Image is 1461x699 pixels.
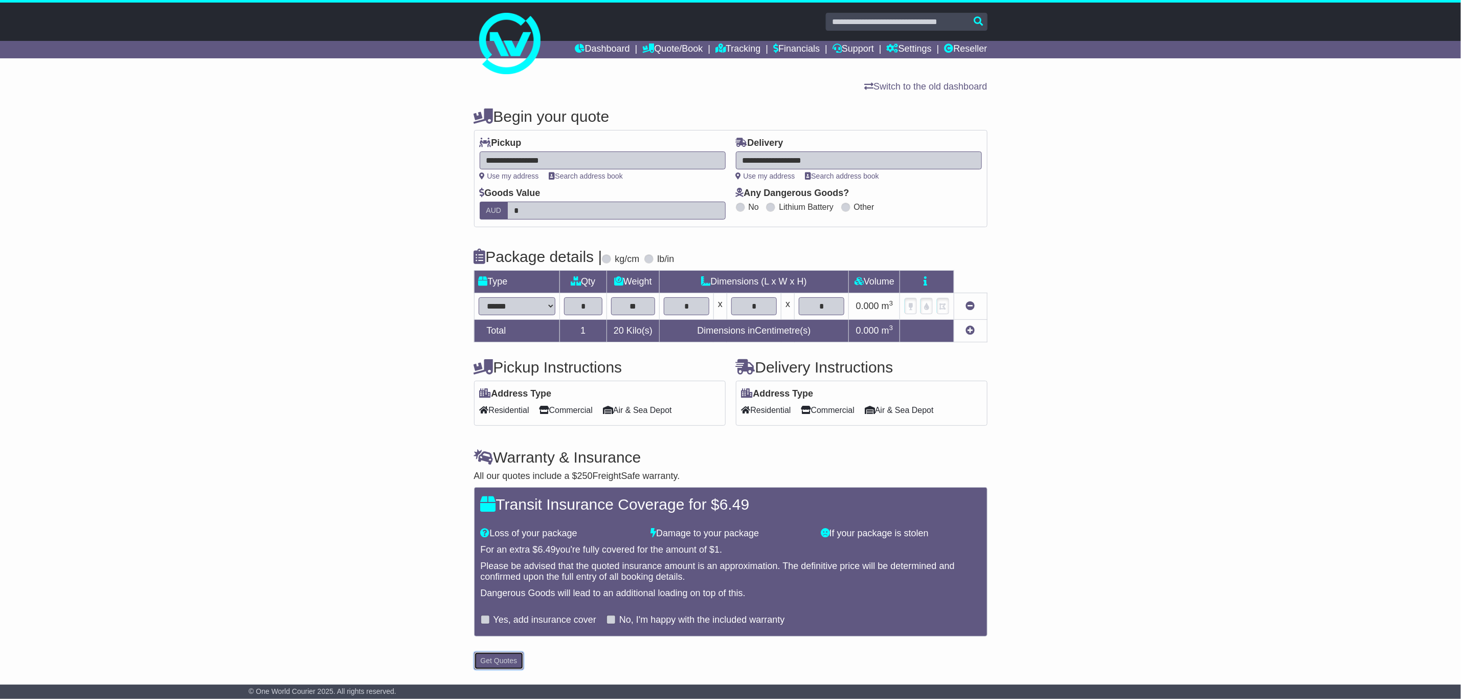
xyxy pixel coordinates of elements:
[607,271,660,293] td: Weight
[889,299,893,307] sup: 3
[736,138,783,149] label: Delivery
[249,687,396,695] span: © One World Courier 2025. All rights reserved.
[614,325,624,336] span: 20
[714,544,720,555] span: 1
[481,561,981,583] div: Please be advised that the quoted insurance amount is an approximation. The definitive price will...
[781,293,795,320] td: x
[540,402,593,418] span: Commercial
[779,202,834,212] label: Lithium Battery
[856,301,879,311] span: 0.000
[849,271,900,293] td: Volume
[805,172,879,180] a: Search address book
[865,402,934,418] span: Air & Sea Depot
[749,202,759,212] label: No
[713,293,727,320] td: x
[864,81,987,92] a: Switch to the old dashboard
[481,544,981,556] div: For an extra $ you're fully covered for the amount of $ .
[741,388,814,400] label: Address Type
[575,41,630,58] a: Dashboard
[944,41,987,58] a: Reseller
[741,402,791,418] span: Residential
[720,496,749,513] span: 6.49
[474,359,726,376] h4: Pickup Instructions
[659,320,849,342] td: Dimensions in Centimetre(s)
[736,172,795,180] a: Use my address
[549,172,623,180] a: Search address book
[603,402,672,418] span: Air & Sea Depot
[474,449,987,466] h4: Warranty & Insurance
[736,359,987,376] h4: Delivery Instructions
[856,325,879,336] span: 0.000
[480,188,541,199] label: Goods Value
[615,254,639,265] label: kg/cm
[854,202,874,212] label: Other
[493,615,596,626] label: Yes, add insurance cover
[474,271,559,293] td: Type
[480,402,529,418] span: Residential
[833,41,874,58] a: Support
[659,271,849,293] td: Dimensions (L x W x H)
[481,588,981,599] div: Dangerous Goods will lead to an additional loading on top of this.
[966,301,975,311] a: Remove this item
[773,41,820,58] a: Financials
[480,138,522,149] label: Pickup
[736,188,849,199] label: Any Dangerous Goods?
[476,528,646,539] div: Loss of your package
[474,108,987,125] h4: Begin your quote
[559,320,607,342] td: 1
[474,248,602,265] h4: Package details |
[642,41,703,58] a: Quote/Book
[559,271,607,293] td: Qty
[801,402,855,418] span: Commercial
[474,471,987,482] div: All our quotes include a $ FreightSafe warranty.
[577,471,593,481] span: 250
[887,41,932,58] a: Settings
[538,544,556,555] span: 6.49
[619,615,785,626] label: No, I'm happy with the included warranty
[480,202,508,220] label: AUD
[607,320,660,342] td: Kilo(s)
[481,496,981,513] h4: Transit Insurance Coverage for $
[645,528,816,539] div: Damage to your package
[480,172,539,180] a: Use my address
[889,324,893,332] sup: 3
[715,41,760,58] a: Tracking
[882,301,893,311] span: m
[816,528,986,539] div: If your package is stolen
[882,325,893,336] span: m
[480,388,552,400] label: Address Type
[474,320,559,342] td: Total
[657,254,674,265] label: lb/in
[474,652,524,670] button: Get Quotes
[966,325,975,336] a: Add new item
